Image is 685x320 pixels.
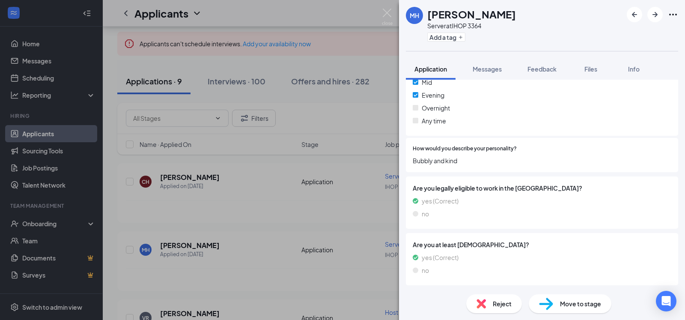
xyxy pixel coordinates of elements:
[629,9,640,20] svg: ArrowLeftNew
[427,21,516,30] div: Server at IHOP 3364
[422,116,446,126] span: Any time
[527,65,557,73] span: Feedback
[493,299,512,308] span: Reject
[414,65,447,73] span: Application
[668,9,678,20] svg: Ellipses
[473,65,502,73] span: Messages
[413,240,671,249] span: Are you at least [DEMOGRAPHIC_DATA]?
[560,299,601,308] span: Move to stage
[422,103,450,113] span: Overnight
[422,253,459,262] span: yes (Correct)
[627,7,642,22] button: ArrowLeftNew
[656,291,676,311] div: Open Intercom Messenger
[422,209,429,218] span: no
[427,33,465,42] button: PlusAdd a tag
[422,196,459,206] span: yes (Correct)
[422,78,432,87] span: Mid
[413,183,671,193] span: Are you legally eligible to work in the [GEOGRAPHIC_DATA]?
[422,266,429,275] span: no
[650,9,660,20] svg: ArrowRight
[427,7,516,21] h1: [PERSON_NAME]
[413,156,671,165] span: Bubbly and kind
[410,11,419,20] div: MH
[628,65,640,73] span: Info
[458,35,463,40] svg: Plus
[422,90,444,100] span: Evening
[647,7,663,22] button: ArrowRight
[584,65,597,73] span: Files
[413,145,517,153] span: How would you describe your personality?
